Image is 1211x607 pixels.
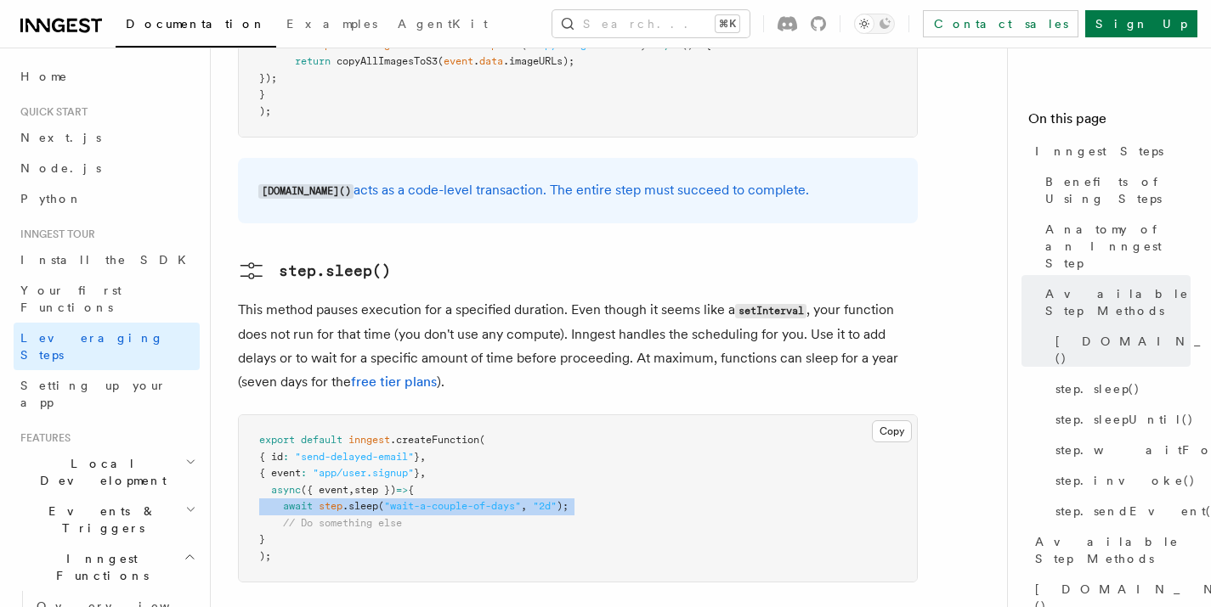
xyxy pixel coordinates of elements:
[20,253,196,267] span: Install the SDK
[1038,166,1191,214] a: Benefits of Using Steps
[14,543,200,591] button: Inngest Functions
[348,434,390,446] span: inngest
[14,153,200,183] a: Node.js
[14,61,200,92] a: Home
[1028,109,1191,136] h4: On this page
[301,484,348,496] span: ({ event
[283,451,289,463] span: :
[283,517,402,529] span: // Do something else
[14,550,184,584] span: Inngest Functions
[479,55,503,67] span: data
[319,500,342,512] span: step
[276,5,388,46] a: Examples
[20,192,82,205] span: Python
[20,68,68,85] span: Home
[20,161,101,175] span: Node.js
[1049,465,1191,496] a: step.invoke()
[378,500,384,512] span: (
[1028,526,1191,574] a: Available Step Methods
[414,451,420,463] span: }
[295,451,414,463] span: "send-delayed-email"
[301,434,342,446] span: default
[1049,326,1191,374] a: [DOMAIN_NAME]()
[14,183,200,214] a: Python
[1038,278,1191,326] a: Available Step Methods
[420,467,426,479] span: ,
[301,467,307,479] span: :
[872,420,912,442] button: Copy
[420,451,426,463] span: ,
[1028,136,1191,166] a: Inngest Steps
[319,39,420,51] span: uploadedImageURLs
[552,10,750,37] button: Search...⌘K
[258,184,354,199] code: [DOMAIN_NAME]()
[14,122,200,153] a: Next.js
[396,484,408,496] span: =>
[1035,143,1163,160] span: Inngest Steps
[238,298,918,394] p: This method pauses execution for a specified duration. Even though it seems like a , your functio...
[652,39,682,51] span: async
[20,331,164,362] span: Leveraging Steps
[116,5,276,48] a: Documentation
[398,17,488,31] span: AgentKit
[1045,173,1191,207] span: Benefits of Using Steps
[716,15,739,32] kbd: ⌘K
[497,39,521,51] span: .run
[693,39,705,51] span: =>
[527,39,640,51] span: "copy-images-to-s3"
[1035,533,1191,567] span: Available Step Methods
[14,370,200,418] a: Setting up your app
[259,72,277,84] span: });
[1049,404,1191,435] a: step.sleepUntil()
[20,131,101,144] span: Next.js
[14,105,88,119] span: Quick start
[923,10,1078,37] a: Contact sales
[1055,472,1196,489] span: step.invoke()
[1055,380,1140,397] span: step.sleep()
[503,55,574,67] span: .imageURLs);
[473,39,497,51] span: step
[735,304,806,318] code: setInterval
[390,434,479,446] span: .createFunction
[20,379,167,409] span: Setting up your app
[259,550,271,562] span: );
[14,496,200,543] button: Events & Triggers
[14,503,185,537] span: Events & Triggers
[259,88,265,100] span: }
[384,500,521,512] span: "wait-a-couple-of-days"
[479,434,485,446] span: (
[351,374,437,390] a: free tier plans
[640,39,646,51] span: ,
[259,434,295,446] span: export
[1038,214,1191,278] a: Anatomy of an Inngest Step
[408,484,414,496] span: {
[14,323,200,370] a: Leveraging Steps
[259,451,283,463] span: { id
[283,500,313,512] span: await
[473,55,479,67] span: .
[521,500,527,512] span: ,
[1055,411,1194,428] span: step.sleepUntil()
[438,39,467,51] span: await
[1049,374,1191,404] a: step.sleep()
[238,257,391,284] a: step.sleep()
[126,17,266,31] span: Documentation
[313,467,414,479] span: "app/user.signup"
[258,178,897,203] p: acts as a code-level transaction. The entire step must succeed to complete.
[259,467,301,479] span: { event
[1049,496,1191,526] a: step.sendEvent()
[414,467,420,479] span: }
[682,39,693,51] span: ()
[557,500,569,512] span: );
[259,533,265,545] span: }
[444,55,473,67] span: event
[259,105,271,117] span: );
[426,39,432,51] span: =
[854,14,895,34] button: Toggle dark mode
[388,5,498,46] a: AgentKit
[283,39,313,51] span: const
[1049,435,1191,465] a: step.waitForEvent()
[1045,285,1191,319] span: Available Step Methods
[1045,221,1191,272] span: Anatomy of an Inngest Step
[337,55,438,67] span: copyAllImagesToS3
